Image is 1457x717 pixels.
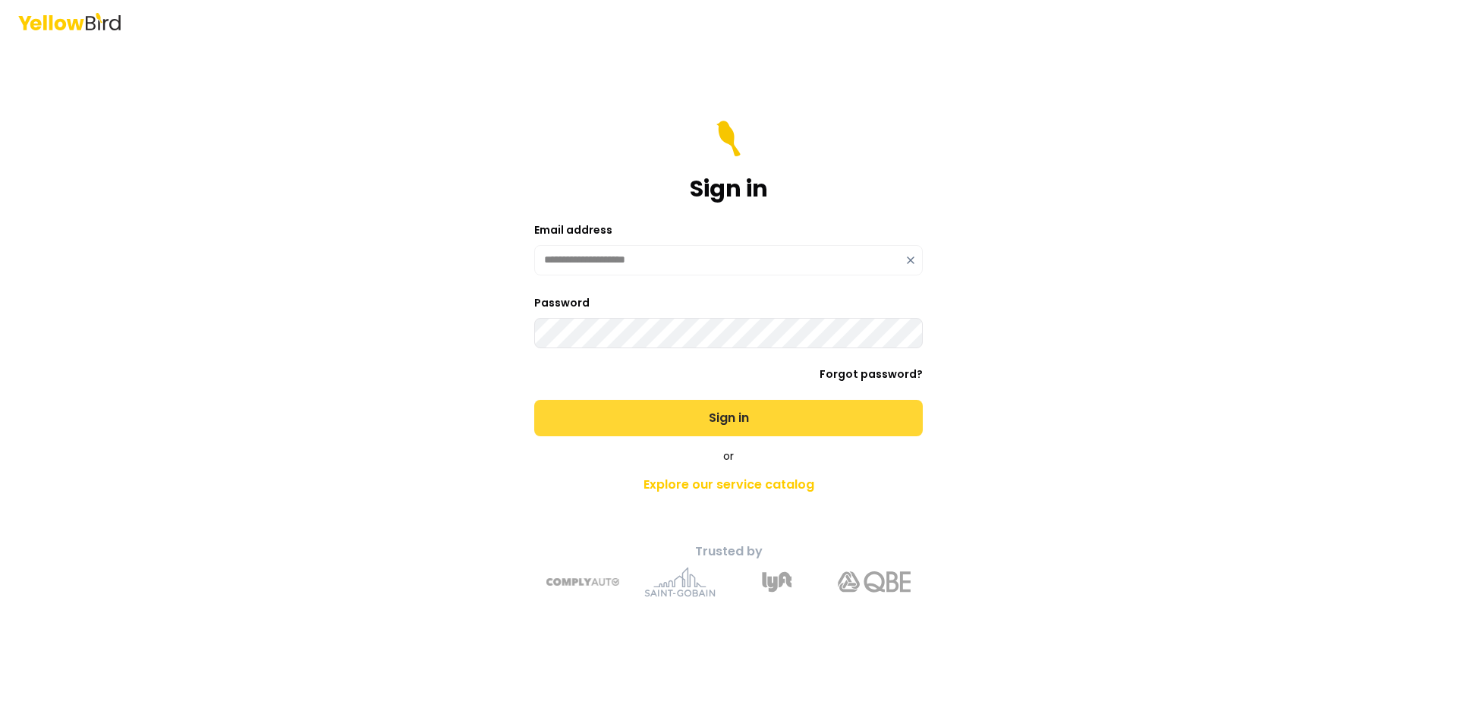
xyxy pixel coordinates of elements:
p: Trusted by [461,542,996,561]
a: Forgot password? [820,366,923,382]
label: Password [534,295,590,310]
button: Sign in [534,400,923,436]
span: or [723,448,734,464]
a: Explore our service catalog [461,470,996,500]
h1: Sign in [690,175,768,203]
label: Email address [534,222,612,237]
